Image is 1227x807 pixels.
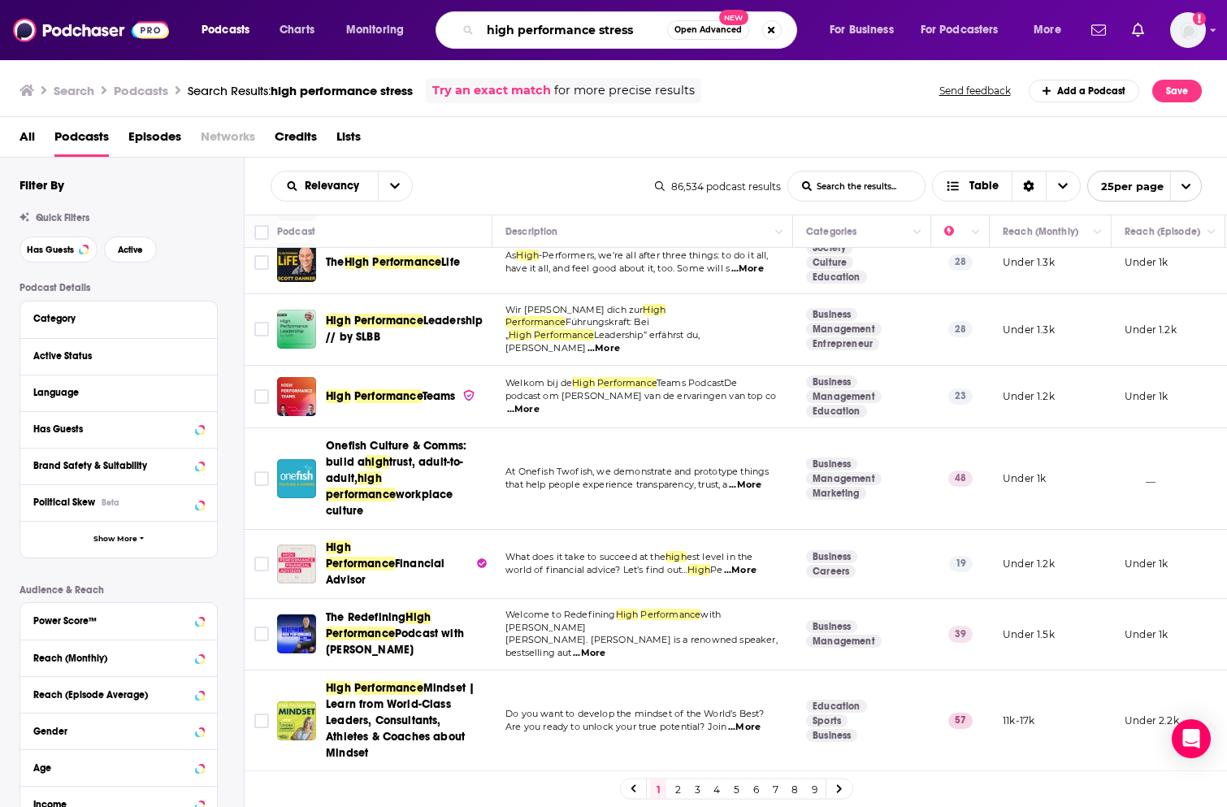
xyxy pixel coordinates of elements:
span: The [326,255,345,269]
span: high [365,455,389,469]
a: Entrepreneur [806,337,879,350]
span: Podcast with [PERSON_NAME] [326,627,464,657]
a: Podcasts [54,124,109,157]
span: High [516,249,539,261]
a: All [20,124,35,157]
span: Monitoring [346,19,404,41]
span: -Performers, we’re all after three things: to do it all, [539,249,769,261]
button: Gender [33,720,204,740]
img: High Performance Teams [277,377,316,416]
a: 8 [787,779,803,799]
span: The Redefining [326,610,405,624]
span: Welkom bij de [505,377,572,388]
span: Podcasts [202,19,249,41]
span: Performance [354,389,423,403]
span: Pe [710,564,722,575]
span: New [719,10,748,25]
button: open menu [818,17,914,43]
a: Education [806,700,867,713]
span: At Onefish Twofish, we demonstrate and prototype things [505,466,769,477]
span: Do you want to develop the mindset of the World’s Best? [505,708,764,719]
span: have it all, and feel good about it, too. Some will s [505,262,730,274]
button: Age [33,757,204,777]
div: 86,534 podcast results [655,180,781,193]
span: Performance [534,329,594,341]
button: open menu [1087,171,1202,202]
button: Has Guests [33,419,204,439]
a: HighPerformanceLeadership // by SLBB [326,313,487,345]
span: High [326,314,351,328]
a: Management [806,323,882,336]
div: Description [505,222,557,241]
h3: Podcasts [114,83,168,98]
p: Under 1k [1125,255,1168,269]
span: High [326,681,351,695]
p: __ [1125,471,1155,485]
div: Brand Safety & Suitability [33,460,190,471]
span: world of financial advice? Let’s find out… [505,564,687,575]
span: Wir [PERSON_NAME] dich zur [505,304,643,315]
p: 39 [948,626,973,642]
h3: Search [54,83,94,98]
a: HighPerformanceMindset | Learn from World-Class Leaders, Consultants, Athletes & Coaches about Mi... [326,680,487,761]
span: Toggle select row [254,714,269,728]
button: Show profile menu [1170,12,1206,48]
a: Try an exact match [432,81,551,100]
a: Management [806,635,882,648]
div: Reach (Episode) [1125,222,1200,241]
span: Teams [423,389,456,403]
div: Categories [806,222,856,241]
span: Life [441,255,460,269]
button: Choose View [932,171,1081,202]
span: Networks [201,124,255,157]
p: 19 [949,556,973,572]
a: 6 [748,779,764,799]
button: Category [33,308,204,328]
img: User Profile [1170,12,1206,48]
span: Performance [597,377,657,388]
div: Has Guests [33,423,190,435]
a: Business [806,620,857,633]
a: Education [806,271,867,284]
a: Brand Safety & Suitability [33,455,204,475]
button: Send feedback [934,84,1016,98]
span: High [405,610,431,624]
span: Welcome to Redefining [505,609,616,620]
button: Column Actions [1088,223,1108,242]
span: High [345,255,370,269]
p: 23 [948,388,973,405]
a: 5 [728,779,744,799]
img: High Performance Mindset | Learn from World-Class Leaders, Consultants, Athletes & Coaches about ... [277,701,316,740]
span: High [509,329,531,341]
span: Performance [640,609,700,620]
span: Onefish Culture & Comms: build a [326,439,466,469]
span: ...More [729,479,761,492]
span: ...More [731,262,764,276]
a: Lists [336,124,361,157]
a: 4 [709,779,725,799]
a: Marketing [806,487,866,500]
img: High Performance Leadership // by SLBB [277,310,316,349]
span: Credits [275,124,317,157]
button: Save [1152,80,1202,102]
img: Onefish Culture & Comms: build a high trust, adult-to-adult, high performance workplace culture [277,459,316,498]
span: ...More [724,564,757,577]
span: Teams PodcastDe [657,377,738,388]
span: More [1034,19,1061,41]
p: Under 1k [1125,627,1168,641]
p: Under 2.2k [1125,714,1179,727]
span: As [505,249,516,261]
p: Audience & Reach [20,584,218,596]
span: performance [326,488,396,501]
span: Performance [326,557,395,571]
p: Under 1.3k [1003,255,1055,269]
span: High [326,540,351,554]
span: est level in the [687,551,753,562]
a: Podchaser - Follow, Share and Rate Podcasts [13,15,169,46]
a: 1 [650,779,666,799]
span: trust, adult-to-adult, [326,455,464,485]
